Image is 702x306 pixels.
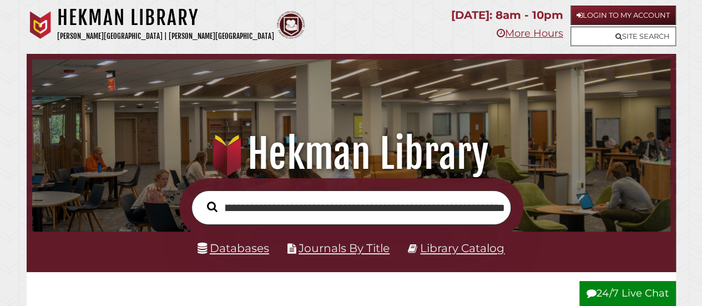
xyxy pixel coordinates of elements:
h1: Hekman Library [57,6,274,30]
img: Calvin Theological Seminary [277,11,305,39]
a: Login to My Account [570,6,676,25]
i: Search [207,201,218,212]
button: Search [201,199,223,215]
a: Databases [198,241,269,255]
h1: Hekman Library [42,129,659,178]
p: [DATE]: 8am - 10pm [451,6,563,25]
a: More Hours [497,27,563,39]
a: Journals By Title [299,241,390,255]
p: [PERSON_NAME][GEOGRAPHIC_DATA] | [PERSON_NAME][GEOGRAPHIC_DATA] [57,30,274,43]
img: Calvin University [27,11,54,39]
a: Site Search [570,27,676,46]
a: Library Catalog [420,241,504,255]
